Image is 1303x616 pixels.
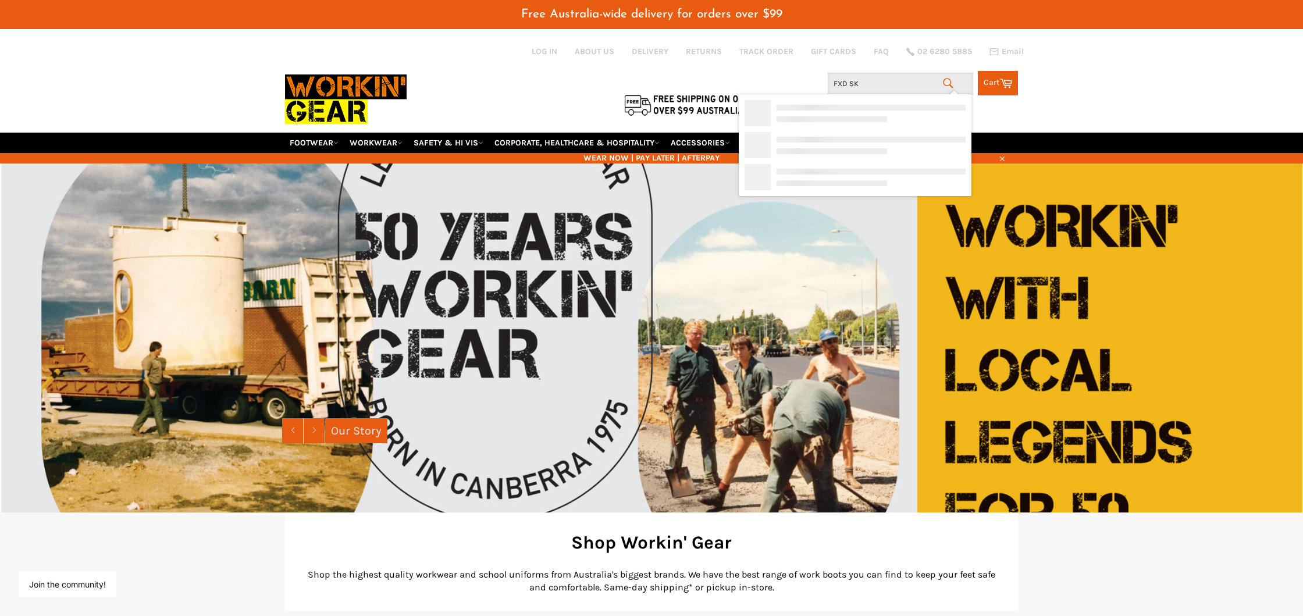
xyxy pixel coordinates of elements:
[686,46,722,57] a: RETURNS
[409,133,488,153] a: SAFETY & HI VIS
[666,133,735,153] a: ACCESSORIES
[828,73,973,95] input: Search
[575,46,614,57] a: ABOUT US
[29,579,106,589] button: Join the community!
[532,47,557,56] a: Log in
[302,568,1001,594] p: Shop the highest quality workwear and school uniforms from Australia's biggest brands. We have th...
[285,66,407,132] img: Workin Gear leaders in Workwear, Safety Boots, PPE, Uniforms. Australia's No.1 in Workwear
[325,418,387,443] a: Our Story
[622,92,768,117] img: Flat $9.95 shipping Australia wide
[917,48,972,56] span: 02 6280 5885
[285,152,1018,163] span: WEAR NOW | PAY LATER | AFTERPAY
[736,133,816,153] a: RE-WORKIN' GEAR
[490,133,664,153] a: CORPORATE, HEALTHCARE & HOSPITALITY
[739,46,793,57] a: TRACK ORDER
[1002,48,1024,56] span: Email
[874,46,889,57] a: FAQ
[285,133,343,153] a: FOOTWEAR
[989,47,1024,56] a: Email
[906,48,972,56] a: 02 6280 5885
[521,8,782,20] span: Free Australia-wide delivery for orders over $99
[632,46,668,57] a: DELIVERY
[302,530,1001,555] h2: Shop Workin' Gear
[345,133,407,153] a: WORKWEAR
[978,71,1018,95] a: Cart
[811,46,856,57] a: GIFT CARDS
